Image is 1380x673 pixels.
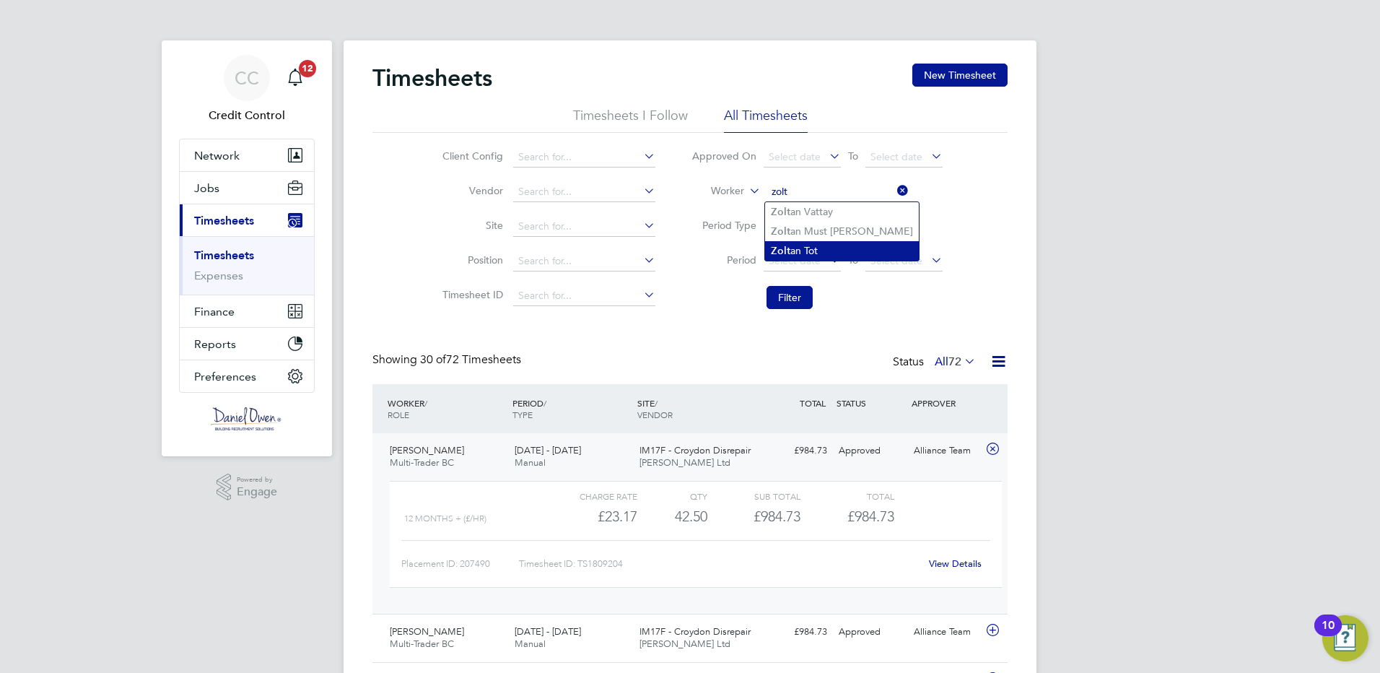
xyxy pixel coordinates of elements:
[372,352,524,368] div: Showing
[237,474,277,486] span: Powered by
[424,397,427,409] span: /
[634,390,759,427] div: SITE
[765,222,919,241] li: an Must [PERSON_NAME]
[513,147,655,168] input: Search for...
[707,487,800,505] div: Sub Total
[519,552,920,576] div: Timesheet ID: TS1809204
[420,352,446,367] span: 30 of
[543,397,546,409] span: /
[1322,625,1335,644] div: 10
[162,40,332,456] nav: Main navigation
[908,390,983,416] div: APPROVER
[691,219,756,232] label: Period Type
[800,397,826,409] span: TOTAL
[691,253,756,266] label: Period
[217,474,278,501] a: Powered byEngage
[639,456,730,469] span: [PERSON_NAME] Ltd
[908,620,983,644] div: Alliance Team
[438,184,503,197] label: Vendor
[180,139,314,171] button: Network
[833,439,908,463] div: Approved
[948,355,961,369] span: 72
[180,172,314,204] button: Jobs
[912,64,1008,87] button: New Timesheet
[512,409,533,420] span: TYPE
[194,269,243,282] a: Expenses
[771,225,790,238] b: Zolt
[767,182,909,202] input: Search for...
[194,181,219,195] span: Jobs
[388,409,409,420] span: ROLE
[179,55,315,124] a: CCCredit Control
[180,295,314,327] button: Finance
[724,107,808,133] li: All Timesheets
[180,328,314,360] button: Reports
[194,248,254,262] a: Timesheets
[401,552,519,576] div: Placement ID: 207490
[299,60,316,77] span: 12
[194,149,240,162] span: Network
[691,149,756,162] label: Approved On
[513,217,655,237] input: Search for...
[908,439,983,463] div: Alliance Team
[390,638,454,650] span: Multi-Trader BC
[180,204,314,236] button: Timesheets
[420,352,521,367] span: 72 Timesheets
[847,508,894,525] span: £984.73
[180,236,314,295] div: Timesheets
[573,107,688,133] li: Timesheets I Follow
[390,625,464,638] span: [PERSON_NAME]
[707,505,800,529] div: £984.73
[235,69,259,87] span: CC
[179,407,315,430] a: Go to home page
[438,288,503,301] label: Timesheet ID
[404,513,486,524] span: 12 Months + (£/HR)
[509,390,634,427] div: PERIOD
[769,150,821,163] span: Select date
[769,254,821,267] span: Select date
[194,305,235,318] span: Finance
[384,390,509,427] div: WORKER
[800,487,894,505] div: Total
[179,107,315,124] span: Credit Control
[515,456,546,469] span: Manual
[1322,615,1368,661] button: Open Resource Center, 10 new notifications
[679,184,744,199] label: Worker
[637,505,707,529] div: 42.50
[771,245,790,257] b: Zolt
[935,355,976,369] label: All
[180,360,314,392] button: Preferences
[639,444,751,456] span: IM17F - Croydon Disrepair
[438,253,503,266] label: Position
[844,147,862,165] span: To
[639,625,751,638] span: IM17F - Croydon Disrepair
[438,149,503,162] label: Client Config
[513,251,655,272] input: Search for...
[513,286,655,306] input: Search for...
[390,444,464,456] span: [PERSON_NAME]
[438,219,503,232] label: Site
[833,390,908,416] div: STATUS
[237,486,277,498] span: Engage
[639,638,730,650] span: [PERSON_NAME] Ltd
[765,241,919,261] li: an Tot
[870,254,922,267] span: Select date
[758,620,833,644] div: £984.73
[765,202,919,222] li: an Vattay
[194,337,236,351] span: Reports
[515,638,546,650] span: Manual
[544,505,637,529] div: £23.17
[758,439,833,463] div: £984.73
[870,150,922,163] span: Select date
[637,487,707,505] div: QTY
[544,487,637,505] div: Charge rate
[372,64,492,92] h2: Timesheets
[929,557,982,570] a: View Details
[771,206,790,218] b: Zolt
[513,182,655,202] input: Search for...
[281,55,310,101] a: 12
[194,214,254,227] span: Timesheets
[515,625,581,638] span: [DATE] - [DATE]
[893,352,979,373] div: Status
[194,370,256,383] span: Preferences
